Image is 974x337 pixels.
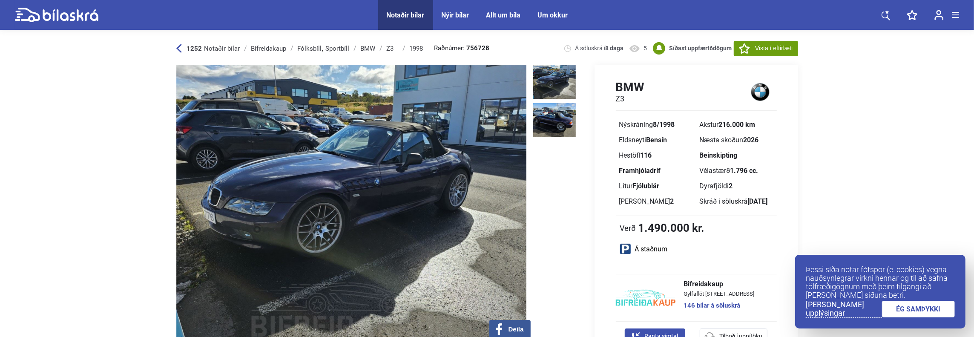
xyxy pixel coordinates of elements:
[575,44,623,52] span: Á söluskrá í
[533,65,576,99] img: 1757345749_5554698769429465208_29645722544354088.jpg
[748,197,768,205] b: [DATE]
[755,44,793,53] span: Vista í eftirlæti
[684,302,755,309] a: 146 bílar á söluskrá
[641,151,652,159] b: 116
[700,137,773,144] div: Næsta skoðun
[619,167,661,175] b: Framhjóladrif
[882,301,955,317] a: ÉG SAMÞYKKI
[653,121,675,129] b: 8/1998
[684,281,755,288] span: Bifreidakaup
[700,167,773,174] div: Vélastærð
[620,224,636,232] span: Verð
[684,291,755,297] span: Gylfaflöt [STREET_ADDRESS]
[204,45,240,52] span: Notaðir bílar
[509,325,524,333] span: Deila
[187,45,202,52] b: 1252
[361,45,376,52] div: BMW
[669,45,732,52] b: Síðast uppfært dögum
[700,198,773,205] div: Skráð í söluskrá
[538,11,568,19] a: Um okkur
[806,265,955,300] p: Þessi síða notar fótspor (e. cookies) vegna nauðsynlegrar virkni hennar og til að safna tölfræðig...
[533,103,576,137] img: 1757345750_7625159279411334350_29645723284453240.jpg
[670,197,674,205] b: 2
[644,44,647,52] span: 5
[638,222,705,233] b: 1.490.000 kr.
[486,11,521,19] a: Allt um bíla
[467,45,490,52] b: 756728
[442,11,469,19] a: Nýir bílar
[387,11,425,19] a: Notaðir bílar
[410,45,423,52] div: 1998
[605,45,623,52] b: 8 daga
[633,182,660,190] b: Fjólublár
[387,45,399,52] div: Z3
[298,45,322,52] div: Fólksbíll
[934,10,944,20] img: user-login.svg
[619,121,693,128] div: Nýskráning
[251,45,287,52] div: Bifreidakaup
[700,183,773,190] div: Dyrafjöldi
[719,121,756,129] b: 216.000 km
[616,80,644,94] h1: BMW
[619,152,693,159] div: Hestöfl
[734,41,798,56] button: Vista í eftirlæti
[619,183,693,190] div: Litur
[730,167,759,175] b: 1.796 cc.
[326,45,350,52] div: Sportbíll
[619,137,693,144] div: Eldsneyti
[646,136,667,144] b: Bensín
[700,121,773,128] div: Akstur
[744,80,777,104] img: logo BMW Z3
[619,198,693,205] div: [PERSON_NAME]
[635,246,668,253] span: Á staðnum
[700,151,738,159] b: Beinskipting
[806,300,882,318] a: [PERSON_NAME] upplýsingar
[616,94,644,104] h2: Z3
[744,136,759,144] b: 2026
[729,182,733,190] b: 2
[710,45,713,52] span: 6
[434,45,490,52] span: Raðnúmer:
